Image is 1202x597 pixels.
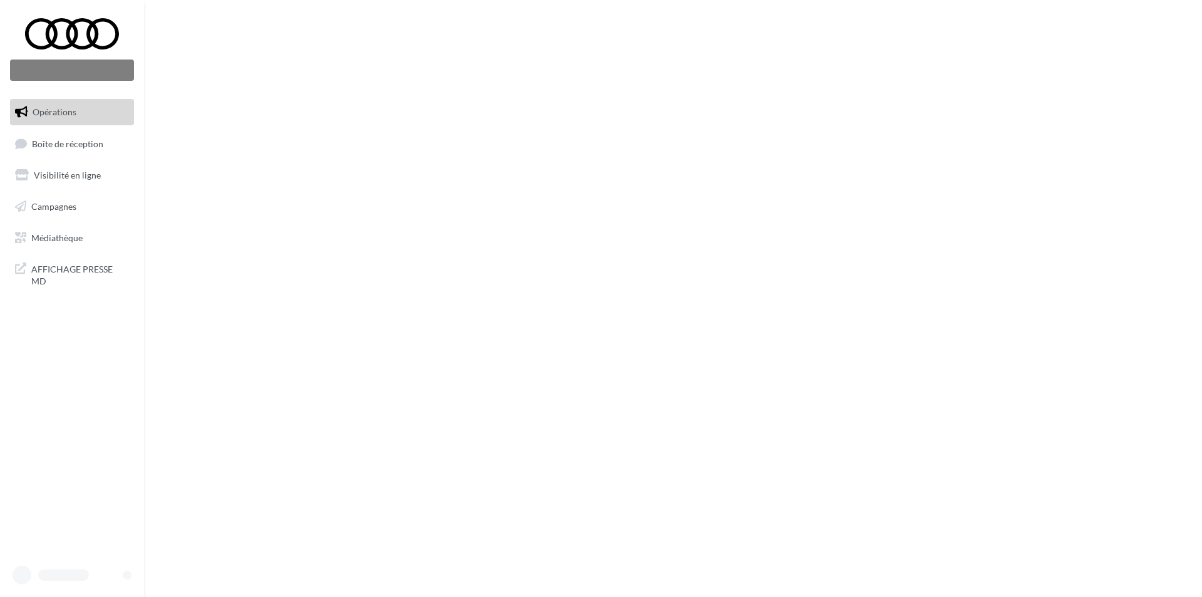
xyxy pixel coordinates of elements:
div: Nouvelle campagne [10,60,134,81]
a: AFFICHAGE PRESSE MD [8,256,136,293]
span: AFFICHAGE PRESSE MD [31,261,129,288]
a: Médiathèque [8,225,136,251]
span: Visibilité en ligne [34,170,101,180]
a: Visibilité en ligne [8,162,136,189]
span: Opérations [33,106,76,117]
span: Boîte de réception [32,138,103,148]
a: Boîte de réception [8,130,136,157]
span: Médiathèque [31,232,83,242]
a: Opérations [8,99,136,125]
a: Campagnes [8,194,136,220]
span: Campagnes [31,201,76,212]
